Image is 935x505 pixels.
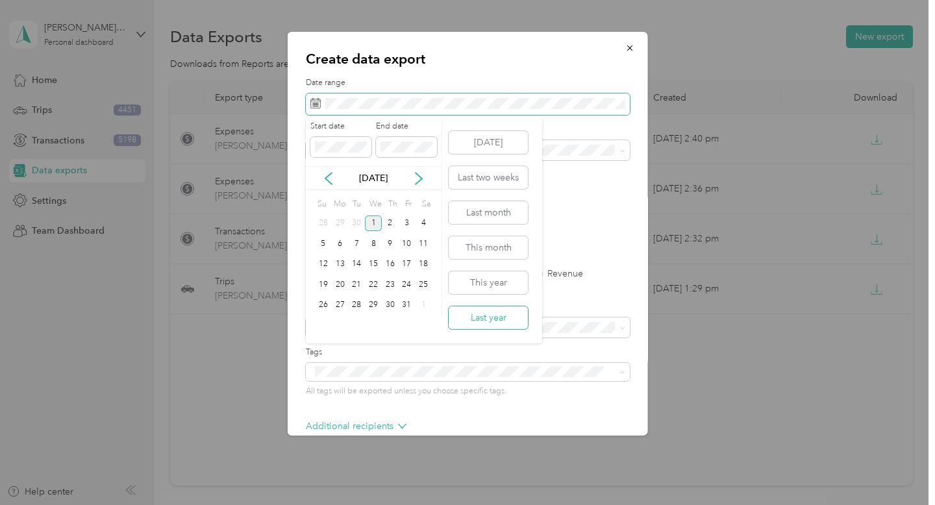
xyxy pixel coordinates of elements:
div: Tu [350,195,362,213]
div: 18 [415,256,432,273]
div: 28 [348,297,365,314]
p: [DATE] [346,171,401,185]
label: End date [376,121,437,132]
div: 21 [348,277,365,293]
div: 15 [365,256,382,273]
div: 20 [332,277,349,293]
div: 11 [415,236,432,252]
div: Th [386,195,399,213]
div: 29 [365,297,382,314]
label: Tags [306,347,630,358]
button: [DATE] [449,131,528,154]
div: 7 [348,236,365,252]
p: Create data export [306,50,630,68]
div: 13 [332,256,349,273]
div: 12 [315,256,332,273]
div: 31 [399,297,416,314]
div: Fr [403,195,415,213]
label: Date range [306,77,630,89]
div: 10 [399,236,416,252]
div: Su [315,195,327,213]
div: 30 [348,216,365,232]
div: 1 [365,216,382,232]
div: 1 [415,297,432,314]
div: 27 [332,297,349,314]
div: We [367,195,382,213]
button: Last two weeks [449,166,528,189]
div: 17 [399,256,416,273]
div: 23 [382,277,399,293]
div: 14 [348,256,365,273]
div: 3 [399,216,416,232]
div: 25 [415,277,432,293]
div: 2 [382,216,399,232]
div: 28 [315,216,332,232]
div: 22 [365,277,382,293]
div: 19 [315,277,332,293]
p: All tags will be exported unless you choose specific tags. [306,386,630,397]
div: Mo [332,195,346,213]
button: Last month [449,201,528,224]
div: 24 [399,277,416,293]
label: Start date [310,121,371,132]
div: 5 [315,236,332,252]
div: 29 [332,216,349,232]
div: 16 [382,256,399,273]
div: 26 [315,297,332,314]
label: Revenue [534,269,583,278]
iframe: Everlance-gr Chat Button Frame [862,432,935,505]
p: Additional recipients [306,419,406,433]
button: Last year [449,306,528,329]
div: 8 [365,236,382,252]
div: Sa [419,195,432,213]
button: This month [449,236,528,259]
div: 9 [382,236,399,252]
div: 30 [382,297,399,314]
button: This year [449,271,528,294]
div: 4 [415,216,432,232]
div: 6 [332,236,349,252]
